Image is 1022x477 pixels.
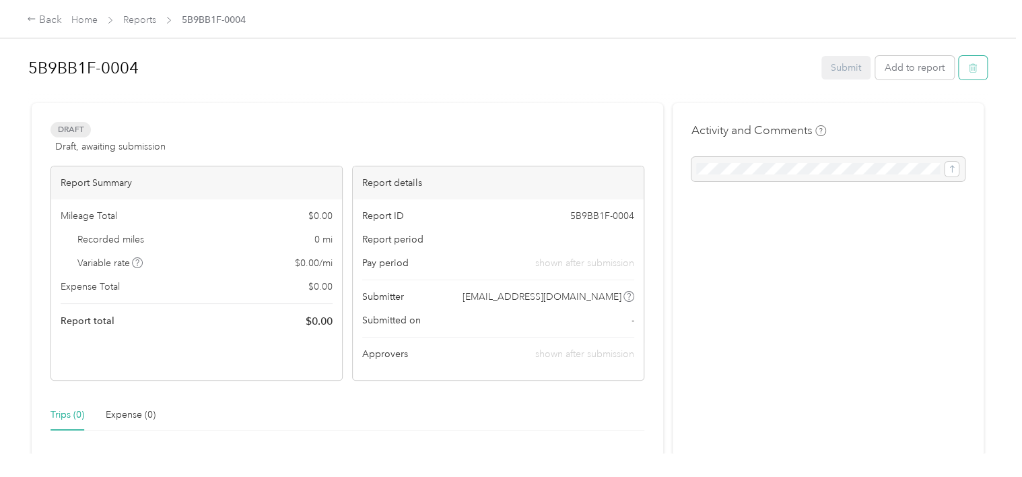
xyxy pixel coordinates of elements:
span: - [632,313,634,327]
span: Submitted on [362,313,421,327]
span: 5B9BB1F-0004 [182,13,246,27]
span: shown after submission [535,348,634,360]
span: Recorded miles [77,232,144,247]
a: Home [71,14,98,26]
span: Mileage Total [61,209,117,223]
span: $ 0.00 [308,280,333,294]
span: Pay period [362,256,409,270]
span: [EMAIL_ADDRESS][DOMAIN_NAME] [463,290,621,304]
iframe: Everlance-gr Chat Button Frame [947,402,1022,477]
div: Back [27,12,62,28]
div: Report details [353,166,644,199]
span: $ 0.00 [306,313,333,329]
span: Report ID [362,209,404,223]
span: Report total [61,314,114,328]
span: Variable rate [77,256,143,270]
span: shown after submission [535,256,634,270]
span: Expense Total [61,280,120,294]
span: Draft [50,122,91,137]
h4: Activity and Comments [691,122,826,139]
div: Trips (0) [50,408,84,422]
span: 0 mi [314,232,333,247]
span: $ 0.00 / mi [295,256,333,270]
span: 5B9BB1F-0004 [570,209,634,223]
a: Reports [123,14,156,26]
button: Add to report [875,56,954,79]
span: Draft, awaiting submission [55,139,166,154]
h1: 5B9BB1F-0004 [28,52,812,84]
div: Expense (0) [106,408,156,422]
span: Submitter [362,290,404,304]
span: Approvers [362,347,408,361]
div: Report Summary [51,166,342,199]
span: Report period [362,232,423,247]
span: $ 0.00 [308,209,333,223]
